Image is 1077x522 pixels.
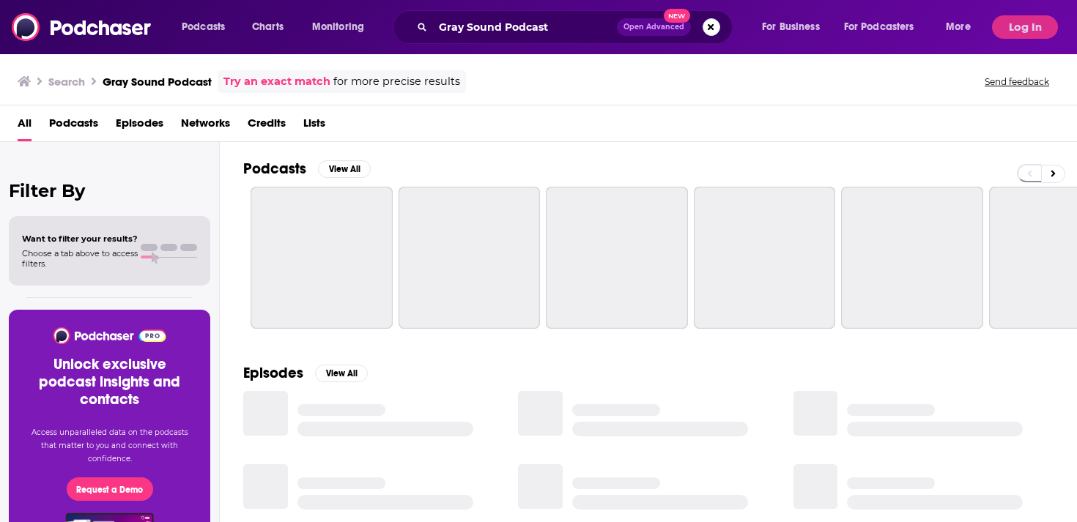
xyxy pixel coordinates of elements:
span: Open Advanced [623,23,684,31]
h3: Unlock exclusive podcast insights and contacts [26,356,193,409]
span: for more precise results [333,73,460,90]
div: Search podcasts, credits, & more... [407,10,747,44]
span: For Podcasters [844,17,914,37]
span: Monitoring [312,17,364,37]
a: Credits [248,111,286,141]
button: open menu [302,15,383,39]
span: For Business [762,17,820,37]
button: open menu [752,15,838,39]
a: PodcastsView All [243,160,371,178]
a: All [18,111,32,141]
a: Networks [181,111,230,141]
p: Access unparalleled data on the podcasts that matter to you and connect with confidence. [26,426,193,466]
img: Podchaser - Follow, Share and Rate Podcasts [52,327,167,344]
h2: Episodes [243,364,303,382]
button: View All [318,160,371,178]
button: Request a Demo [67,477,153,501]
a: EpisodesView All [243,364,368,382]
span: New [664,9,690,23]
button: open menu [171,15,244,39]
button: open menu [936,15,989,39]
h2: Filter By [9,180,210,201]
span: Podcasts [182,17,225,37]
button: Open AdvancedNew [617,18,691,36]
button: Log In [992,15,1058,39]
a: Lists [303,111,325,141]
span: More [946,17,971,37]
button: View All [315,365,368,382]
h3: Gray Sound Podcast [103,75,212,89]
span: Want to filter your results? [22,234,138,244]
input: Search podcasts, credits, & more... [433,15,617,39]
a: Charts [243,15,292,39]
button: open menu [834,15,936,39]
a: Episodes [116,111,163,141]
a: Try an exact match [223,73,330,90]
h3: Search [48,75,85,89]
img: Podchaser - Follow, Share and Rate Podcasts [12,13,152,41]
button: Send feedback [980,75,1054,88]
h2: Podcasts [243,160,306,178]
a: Podcasts [49,111,98,141]
span: Choose a tab above to access filters. [22,248,138,269]
span: Charts [252,17,284,37]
